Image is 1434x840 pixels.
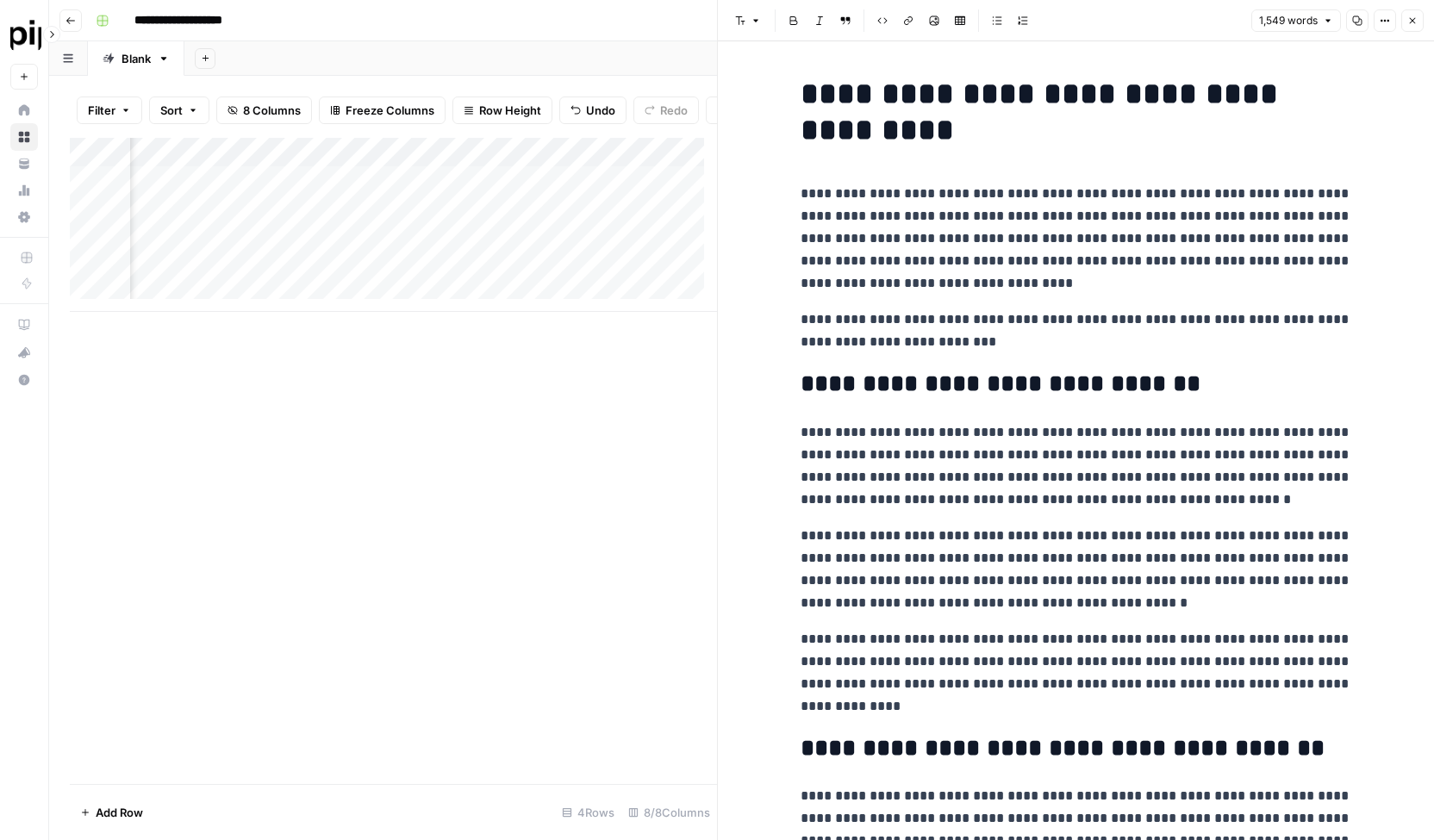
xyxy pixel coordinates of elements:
[216,96,312,124] button: 8 Columns
[10,366,38,394] button: Help + Support
[149,96,209,124] button: Sort
[1251,9,1341,32] button: 1,549 words
[96,804,143,821] span: Add Row
[10,150,38,177] a: Your Data
[88,102,115,119] span: Filter
[559,96,627,124] button: Undo
[11,339,37,365] div: What's new?
[1259,13,1318,28] span: 1,549 words
[10,14,38,57] button: Workspace: Pipe Content Team
[10,177,38,204] a: Usage
[621,799,717,826] div: 8/8 Columns
[319,96,446,124] button: Freeze Columns
[10,20,41,51] img: Pipe Content Team Logo
[10,123,38,151] a: Browse
[77,96,142,124] button: Filter
[10,96,38,124] a: Home
[555,799,621,826] div: 4 Rows
[10,203,38,231] a: Settings
[586,102,615,119] span: Undo
[88,41,184,76] a: Blank
[660,102,688,119] span: Redo
[160,102,183,119] span: Sort
[70,799,153,826] button: Add Row
[243,102,301,119] span: 8 Columns
[346,102,434,119] span: Freeze Columns
[122,50,151,67] div: Blank
[479,102,541,119] span: Row Height
[10,339,38,366] button: What's new?
[452,96,552,124] button: Row Height
[633,96,699,124] button: Redo
[10,311,38,339] a: AirOps Academy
